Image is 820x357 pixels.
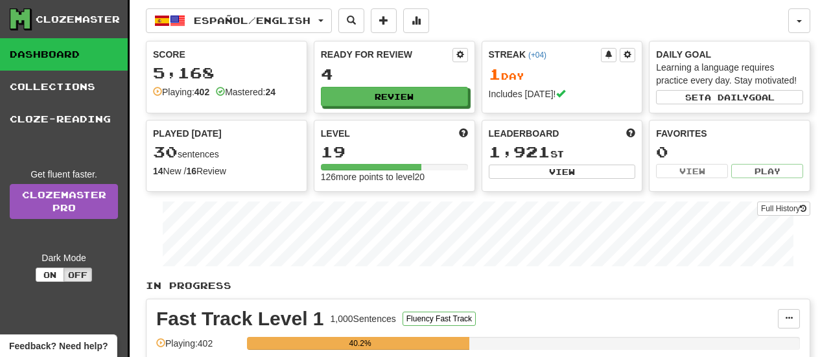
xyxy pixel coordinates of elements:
[403,312,476,326] button: Fluency Fast Track
[64,268,92,282] button: Off
[10,184,118,219] a: ClozemasterPro
[705,93,749,102] span: a daily
[656,90,803,104] button: Seta dailygoal
[146,279,810,292] p: In Progress
[153,127,222,140] span: Played [DATE]
[338,8,364,33] button: Search sentences
[156,309,324,328] div: Fast Track Level 1
[251,337,469,350] div: 40.2%
[153,86,209,98] div: Playing:
[146,8,332,33] button: Español/English
[10,168,118,181] div: Get fluent faster.
[489,48,602,61] div: Streak
[489,65,501,83] span: 1
[153,48,300,61] div: Score
[153,165,300,178] div: New / Review
[321,144,468,160] div: 19
[489,66,636,83] div: Day
[489,143,550,161] span: 1,921
[331,312,396,325] div: 1,000 Sentences
[371,8,397,33] button: Add sentence to collection
[321,127,350,140] span: Level
[9,340,108,352] span: Open feedback widget
[656,164,728,178] button: View
[489,144,636,161] div: st
[489,127,559,140] span: Leaderboard
[656,48,803,61] div: Daily Goal
[194,15,310,26] span: Español / English
[186,166,196,176] strong: 16
[656,127,803,140] div: Favorites
[321,87,468,106] button: Review
[626,127,635,140] span: This week in points, UTC
[489,87,636,100] div: Includes [DATE]!
[153,166,163,176] strong: 14
[36,268,64,282] button: On
[656,144,803,160] div: 0
[321,170,468,183] div: 126 more points to level 20
[216,86,275,98] div: Mastered:
[10,251,118,264] div: Dark Mode
[321,48,452,61] div: Ready for Review
[265,87,275,97] strong: 24
[153,143,178,161] span: 30
[153,144,300,161] div: sentences
[656,61,803,87] div: Learning a language requires practice every day. Stay motivated!
[731,164,803,178] button: Play
[36,13,120,26] div: Clozemaster
[459,127,468,140] span: Score more points to level up
[321,66,468,82] div: 4
[528,51,546,60] a: (+04)
[757,202,810,216] button: Full History
[489,165,636,179] button: View
[403,8,429,33] button: More stats
[194,87,209,97] strong: 402
[153,65,300,81] div: 5,168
